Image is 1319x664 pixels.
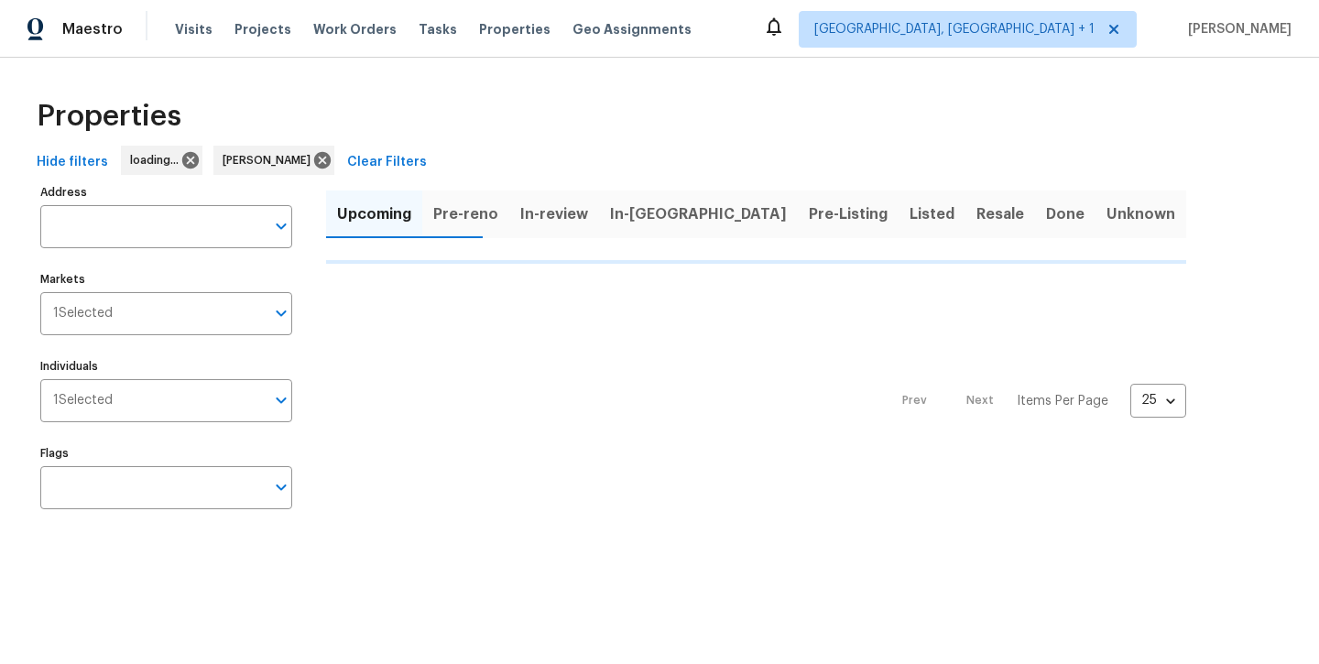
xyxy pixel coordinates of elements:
p: Items Per Page [1017,392,1108,410]
div: [PERSON_NAME] [213,146,334,175]
span: Done [1046,201,1085,227]
label: Address [40,187,292,198]
span: Listed [910,201,954,227]
span: Geo Assignments [572,20,692,38]
button: Open [268,300,294,326]
span: In-review [520,201,588,227]
span: Resale [976,201,1024,227]
span: In-[GEOGRAPHIC_DATA] [610,201,787,227]
label: Individuals [40,361,292,372]
span: Tasks [419,23,457,36]
span: [PERSON_NAME] [223,151,318,169]
label: Flags [40,448,292,459]
span: [GEOGRAPHIC_DATA], [GEOGRAPHIC_DATA] + 1 [814,20,1095,38]
span: Hide filters [37,151,108,174]
span: 1 Selected [53,393,113,408]
span: Properties [37,107,181,125]
button: Clear Filters [340,146,434,180]
span: Upcoming [337,201,411,227]
span: Unknown [1106,201,1175,227]
span: Work Orders [313,20,397,38]
button: Open [268,474,294,500]
span: Visits [175,20,213,38]
div: 25 [1130,376,1186,424]
span: Clear Filters [347,151,427,174]
span: 1 Selected [53,306,113,321]
span: Maestro [62,20,123,38]
button: Hide filters [29,146,115,180]
span: Pre-reno [433,201,498,227]
label: Markets [40,274,292,285]
span: Pre-Listing [809,201,888,227]
span: Projects [234,20,291,38]
span: [PERSON_NAME] [1181,20,1292,38]
div: loading... [121,146,202,175]
button: Open [268,213,294,239]
span: loading... [130,151,186,169]
nav: Pagination Navigation [885,275,1186,528]
button: Open [268,387,294,413]
span: Properties [479,20,550,38]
